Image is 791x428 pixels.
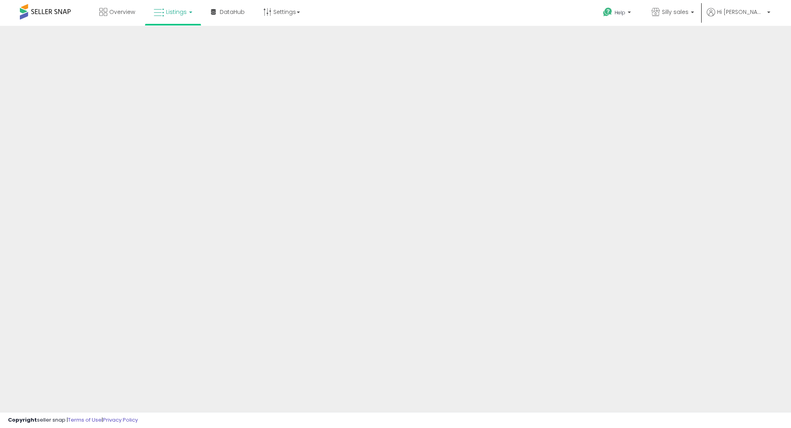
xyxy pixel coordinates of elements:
span: Listings [166,8,187,16]
a: Hi [PERSON_NAME] [707,8,770,26]
span: Overview [109,8,135,16]
a: Help [597,1,639,26]
span: Hi [PERSON_NAME] [717,8,765,16]
span: Silly sales [662,8,688,16]
i: Get Help [603,7,613,17]
span: Help [615,9,625,16]
span: DataHub [220,8,245,16]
